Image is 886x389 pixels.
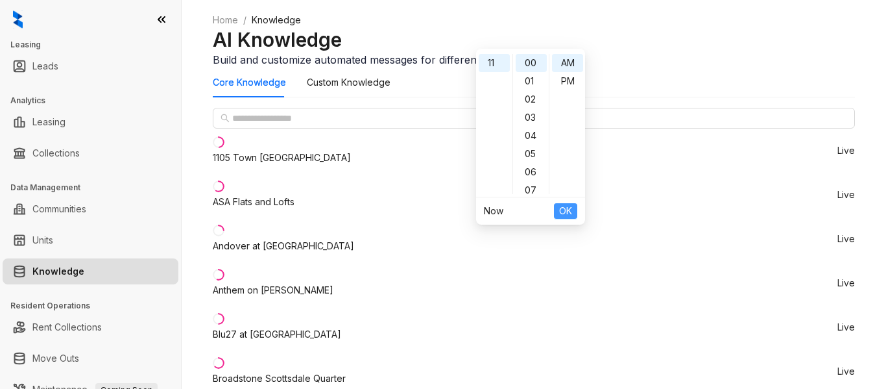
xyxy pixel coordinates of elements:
[837,190,855,199] span: Live
[307,75,390,90] div: Custom Knowledge
[516,72,547,90] div: 01
[213,371,346,386] div: Broadstone Scottsdale Quarter
[554,203,577,219] button: OK
[10,95,181,107] h3: Analytics
[516,145,547,163] div: 05
[32,258,84,284] a: Knowledge
[552,54,583,72] div: AM
[13,10,23,29] img: logo
[837,146,855,155] span: Live
[32,314,102,340] a: Rent Collections
[10,300,181,312] h3: Resident Operations
[837,234,855,244] span: Live
[213,195,294,209] div: ASA Flats and Lofts
[3,109,178,135] li: Leasing
[32,109,66,135] a: Leasing
[210,13,241,27] a: Home
[3,314,178,340] li: Rent Collections
[552,72,583,90] div: PM
[837,323,855,332] span: Live
[10,182,181,194] h3: Data Management
[213,239,354,253] div: Andover at [GEOGRAPHIC_DATA]
[213,75,286,90] div: Core Knowledge
[837,279,855,288] span: Live
[479,54,510,72] div: 11
[837,367,855,376] span: Live
[3,258,178,284] li: Knowledge
[243,13,246,27] li: /
[213,27,855,52] h2: AI Knowledge
[32,196,86,222] a: Communities
[484,205,503,216] a: Now
[3,227,178,253] li: Units
[559,204,572,218] span: OK
[252,14,301,25] span: Knowledge
[213,52,855,68] div: Build and customize automated messages for different occasions.
[3,140,178,166] li: Collections
[221,114,230,123] span: search
[32,53,58,79] a: Leads
[516,90,547,108] div: 02
[213,151,351,165] div: 1105 Town [GEOGRAPHIC_DATA]
[3,345,178,371] li: Move Outs
[213,327,341,342] div: Blu27 at [GEOGRAPHIC_DATA]
[516,163,547,181] div: 06
[32,140,80,166] a: Collections
[516,54,547,72] div: 00
[32,227,53,253] a: Units
[10,39,181,51] h3: Leasing
[3,53,178,79] li: Leads
[516,108,547,127] div: 03
[32,345,79,371] a: Move Outs
[516,127,547,145] div: 04
[3,196,178,222] li: Communities
[213,283,333,297] div: Anthem on [PERSON_NAME]
[516,181,547,199] div: 07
